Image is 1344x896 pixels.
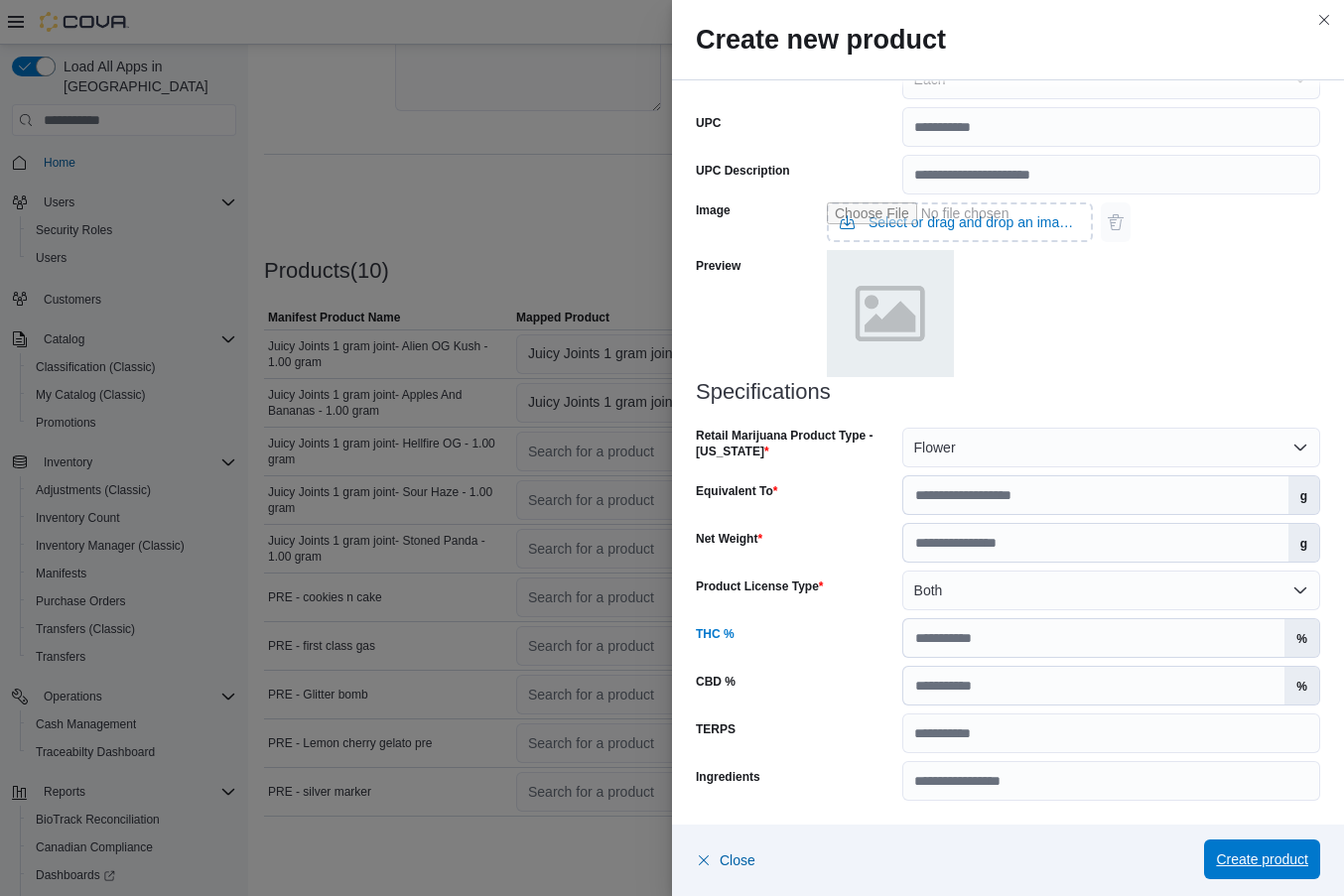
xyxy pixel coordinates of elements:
label: Product License Type [696,578,823,594]
span: Close [720,850,755,870]
button: Close [696,840,755,880]
img: placeholder.png [827,250,954,377]
button: Both [902,571,1320,610]
label: % [1284,667,1319,704]
span: Create product [1216,849,1308,869]
label: UPC Description [696,163,790,179]
label: Retail Marijuana Product Type - [US_STATE] [696,428,894,459]
button: Flower [902,428,1320,467]
label: g [1288,476,1319,514]
label: % [1284,619,1319,657]
label: Equivalent To [696,483,777,499]
button: Close this dialog [1312,8,1336,32]
input: Use aria labels when no actual label is in use [827,202,1093,242]
h2: Create new product [696,24,1320,56]
label: CBD % [696,674,736,690]
button: Create product [1204,839,1320,879]
label: g [1288,524,1319,562]
label: THC % [696,626,735,642]
label: Net Weight [696,531,762,547]
label: Preview [696,258,740,274]
h3: Specifications [696,380,1320,404]
label: Image [696,202,731,218]
label: TERPS [696,721,736,737]
label: UPC [696,115,721,131]
label: Ingredients [696,769,760,785]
